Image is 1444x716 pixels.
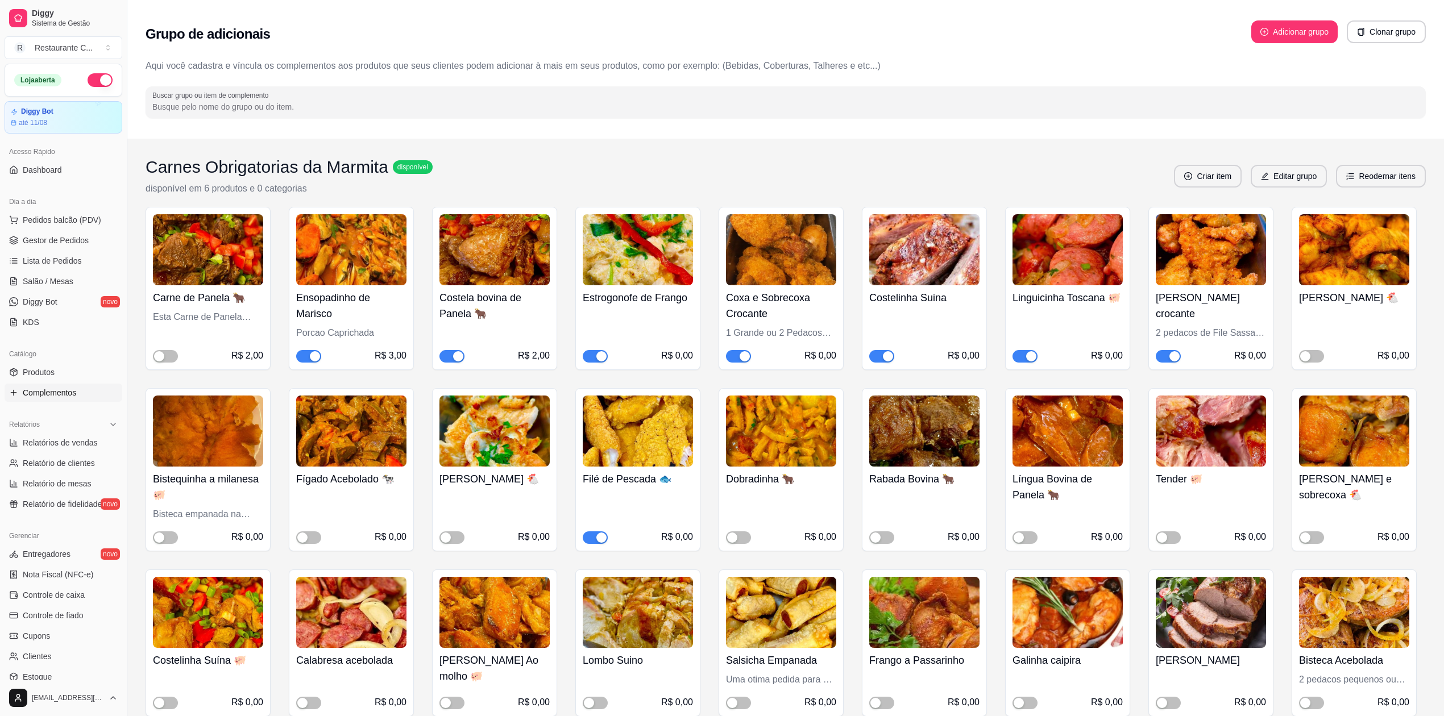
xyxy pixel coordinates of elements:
[1377,696,1409,709] div: R$ 0,00
[5,565,122,584] a: Nota Fiscal (NFC-e)
[14,74,61,86] div: Loja aberta
[296,396,406,467] img: product-image
[146,59,1426,73] p: Aqui você cadastra e víncula os complementos aos produtos que seus clientes podem adicionar à mai...
[439,396,550,467] img: product-image
[5,293,122,311] a: Diggy Botnovo
[88,73,113,87] button: Alterar Status
[869,471,980,487] h4: Rabada Bovina 🐂
[869,214,980,285] img: product-image
[518,696,550,709] div: R$ 0,00
[518,349,550,363] div: R$ 2,00
[23,630,50,642] span: Cupons
[5,211,122,229] button: Pedidos balcão (PDV)
[1357,28,1365,36] span: copy
[23,296,57,307] span: Diggy Bot
[439,290,550,322] h4: Costela bovina de Panela 🐂
[153,396,263,467] img: product-image
[375,349,406,363] div: R$ 3,00
[583,214,693,285] img: product-image
[296,326,406,340] div: Porcao Caprichada
[869,396,980,467] img: product-image
[23,164,62,176] span: Dashboard
[1156,471,1266,487] h4: Tender 🐖
[1013,290,1123,306] h4: Linguicinha Toscana 🐖
[726,577,836,648] img: product-image
[296,652,406,668] h4: Calabresa acebolada
[583,577,693,648] img: product-image
[23,255,82,267] span: Lista de Pedidos
[23,569,93,580] span: Nota Fiscal (NFC-e)
[5,5,122,32] a: DiggySistema de Gestão
[1013,577,1123,648] img: product-image
[231,696,263,709] div: R$ 0,00
[5,586,122,604] a: Controle de caixa
[1234,530,1266,544] div: R$ 0,00
[1156,290,1266,322] h4: [PERSON_NAME] crocante
[1091,696,1123,709] div: R$ 0,00
[5,363,122,381] a: Produtos
[5,101,122,134] a: Diggy Botaté 11/08
[23,437,98,448] span: Relatórios de vendas
[152,101,1419,113] input: Buscar grupo ou item de complemento
[1347,20,1426,43] button: copyClonar grupo
[1299,577,1409,648] img: product-image
[1013,471,1123,503] h4: Língua Bovina de Panela 🐂
[153,310,263,324] div: Esta Carne de Panela Especial Sera cobrado 2 Reais Adicionais por porçao
[19,118,47,127] article: até 11/08
[1234,696,1266,709] div: R$ 0,00
[9,420,40,429] span: Relatórios
[14,42,26,53] span: R
[5,384,122,402] a: Complementos
[1091,349,1123,363] div: R$ 0,00
[1346,172,1354,180] span: ordered-list
[23,214,101,226] span: Pedidos balcão (PDV)
[5,36,122,59] button: Select a team
[804,530,836,544] div: R$ 0,00
[296,290,406,322] h4: Ensopadinho de Marisco
[5,668,122,686] a: Estoque
[296,577,406,648] img: product-image
[152,90,272,100] label: Buscar grupo ou item de complemento
[726,290,836,322] h4: Coxa e Sobrecoxa Crocante
[804,349,836,363] div: R$ 0,00
[1184,172,1192,180] span: plus-circle
[146,157,388,177] h3: Carnes Obrigatorias da Marmita
[1299,471,1409,503] h4: [PERSON_NAME] e sobrecoxa 🐔
[1174,165,1242,188] button: plus-circleCriar item
[439,214,550,285] img: product-image
[1251,165,1327,188] button: editEditar grupo
[726,214,836,285] img: product-image
[23,478,92,489] span: Relatório de mesas
[23,610,84,621] span: Controle de fiado
[5,313,122,331] a: KDS
[1260,28,1268,36] span: plus-circle
[439,652,550,684] h4: [PERSON_NAME] Ao molho 🐖
[1261,172,1269,180] span: edit
[5,495,122,513] a: Relatório de fidelidadenovo
[153,290,263,306] h4: Carne de Panela 🐂
[23,367,55,378] span: Produtos
[583,471,693,487] h4: Filé de Pescada 🐟
[869,652,980,668] h4: Frango a Passarinho
[948,349,980,363] div: R$ 0,00
[726,326,836,340] div: 1 Grande ou 2 Pedacos pequenos empanado na farinha Panko
[661,349,693,363] div: R$ 0,00
[1377,530,1409,544] div: R$ 0,00
[375,696,406,709] div: R$ 0,00
[32,693,104,702] span: [EMAIL_ADDRESS][DOMAIN_NAME]
[1299,214,1409,285] img: product-image
[23,457,95,469] span: Relatório de clientes
[153,214,263,285] img: product-image
[5,345,122,363] div: Catálogo
[146,25,270,43] h2: Grupo de adicionais
[23,235,89,246] span: Gestor de Pedidos
[296,214,406,285] img: product-image
[1299,652,1409,668] h4: Bisteca Acebolada
[23,671,52,682] span: Estoque
[1156,214,1266,285] img: product-image
[23,589,85,601] span: Controle de caixa
[869,577,980,648] img: product-image
[1156,652,1266,668] h4: [PERSON_NAME]
[1299,396,1409,467] img: product-image
[5,454,122,472] a: Relatório de clientes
